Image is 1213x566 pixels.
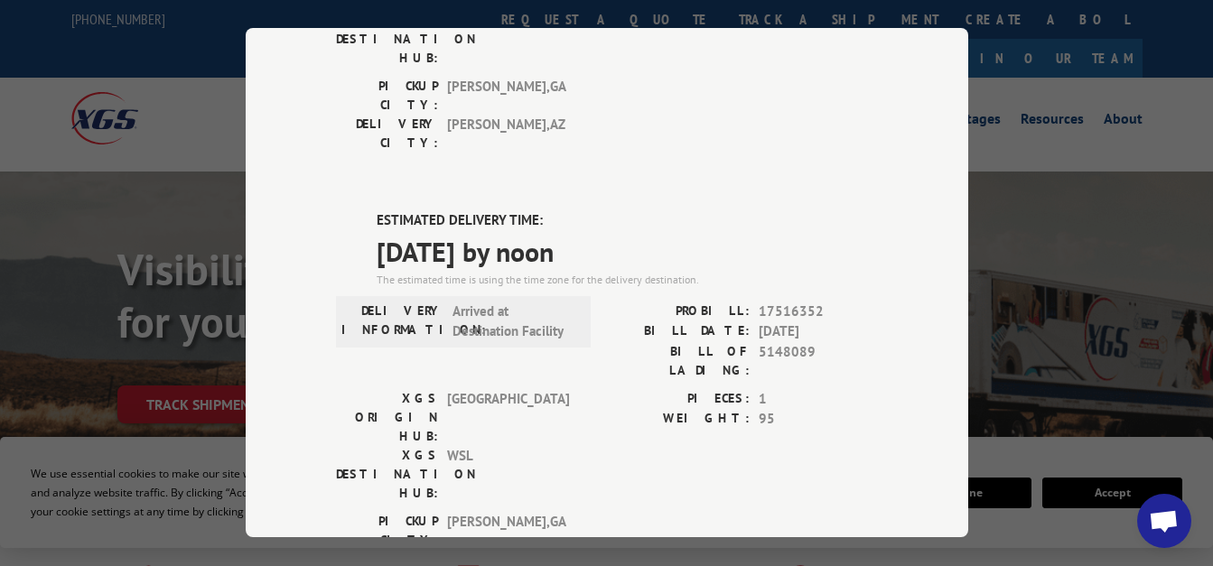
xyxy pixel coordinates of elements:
label: DELIVERY CITY: [336,115,438,153]
span: PHOENIX [447,11,569,68]
label: PICKUP CITY: [336,77,438,115]
label: XGS ORIGIN HUB: [336,389,438,446]
label: XGS DESTINATION HUB: [336,446,438,503]
div: The estimated time is using the time zone for the delivery destination. [377,272,878,288]
span: [DATE] [759,321,878,342]
label: BILL DATE: [607,321,750,342]
label: BILL OF LADING: [607,342,750,380]
span: [PERSON_NAME] , GA [447,512,569,550]
span: [GEOGRAPHIC_DATA] [447,389,569,446]
label: PICKUP CITY: [336,512,438,550]
span: [DATE] by noon [377,231,878,272]
label: PIECES: [607,389,750,410]
span: [PERSON_NAME] , AZ [447,115,569,153]
span: WSL [447,446,569,503]
span: 17516352 [759,302,878,322]
a: Open chat [1137,494,1191,548]
span: 5148089 [759,342,878,380]
span: [PERSON_NAME] , GA [447,77,569,115]
span: 95 [759,409,878,430]
span: 1 [759,389,878,410]
label: DELIVERY INFORMATION: [341,302,443,342]
label: ESTIMATED DELIVERY TIME: [377,210,878,231]
label: XGS DESTINATION HUB: [336,11,438,68]
span: Arrived at Destination Facility [453,302,574,342]
label: PROBILL: [607,302,750,322]
label: WEIGHT: [607,409,750,430]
